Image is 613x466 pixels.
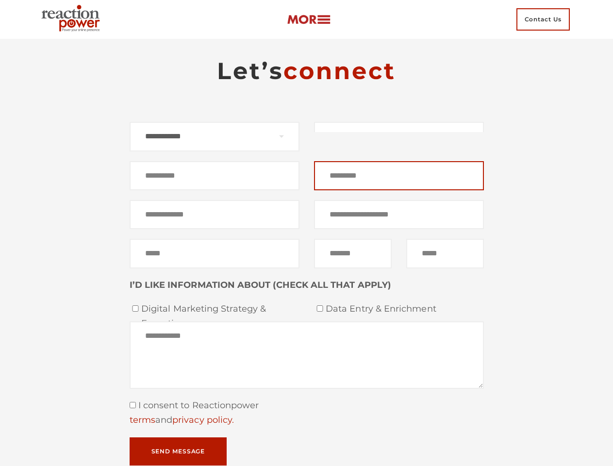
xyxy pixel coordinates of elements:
strong: I’D LIKE INFORMATION ABOUT (CHECK ALL THAT APPLY) [130,280,391,290]
span: I consent to Reactionpower [136,400,259,411]
a: terms [130,415,155,425]
h2: Let’s [130,56,484,85]
div: and [130,413,484,428]
a: privacy policy. [172,415,234,425]
form: Contact form [130,122,484,465]
button: Send Message [130,437,227,466]
span: Digital Marketing Strategy & Execution [141,302,299,331]
span: Data Entry & Enrichment [326,302,484,316]
span: Send Message [151,449,205,454]
span: Contact Us [516,8,570,31]
img: more-btn.png [287,14,331,25]
span: connect [283,57,396,85]
img: Executive Branding | Personal Branding Agency [37,2,108,37]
